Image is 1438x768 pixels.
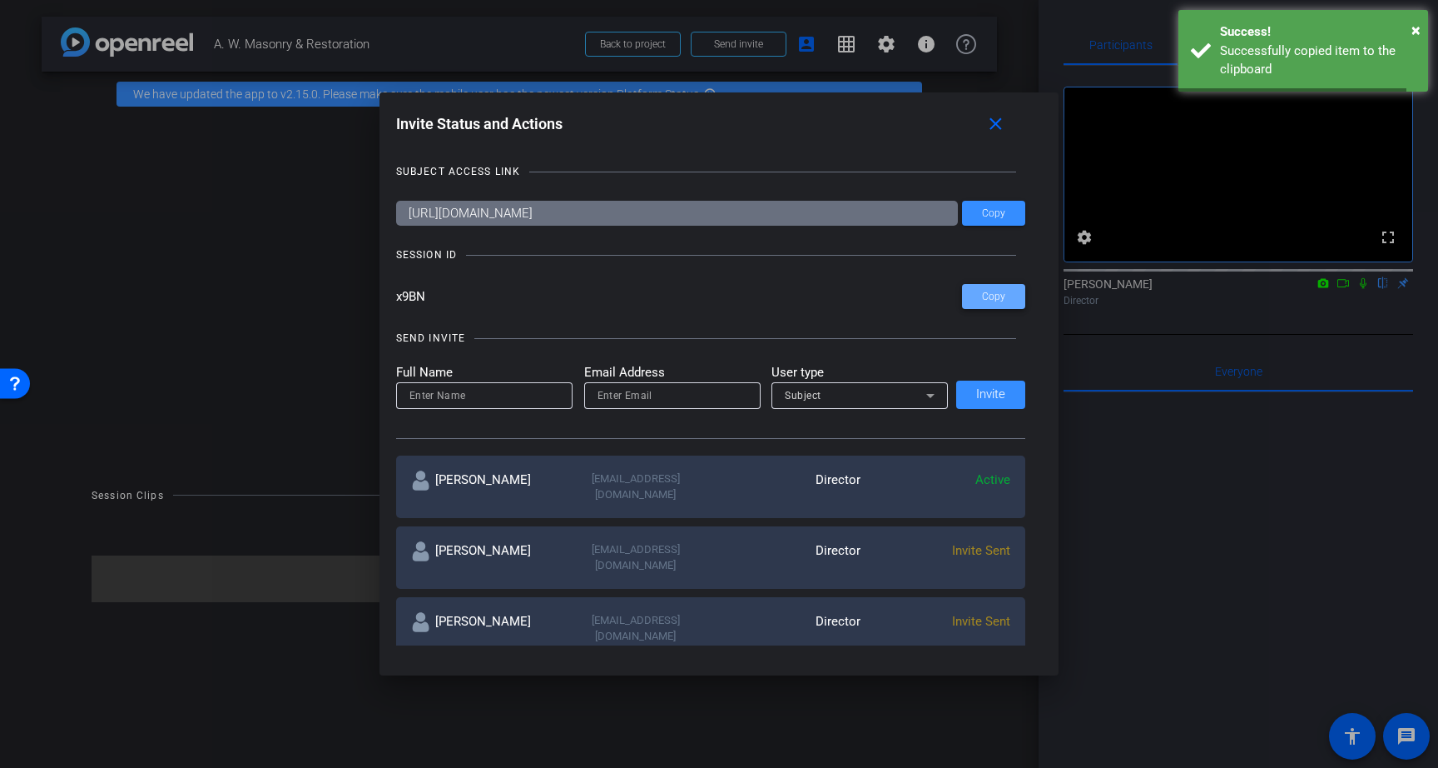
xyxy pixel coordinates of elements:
div: Success! [1220,22,1416,42]
div: SESSION ID [396,247,457,263]
div: Director [711,471,860,503]
span: Copy [982,291,1005,303]
div: Director [711,541,860,574]
openreel-title-line: SUBJECT ACCESS LINK [396,163,1026,180]
div: Invite Status and Actions [396,109,1026,139]
div: SEND INVITE [396,330,465,347]
span: Invite Sent [952,543,1010,558]
span: × [1411,20,1421,40]
openreel-title-line: SESSION ID [396,247,1026,263]
div: [PERSON_NAME] [411,612,561,645]
span: Subject [785,390,821,401]
input: Enter Name [409,386,559,406]
openreel-title-line: SEND INVITE [396,330,1026,347]
span: Invite Sent [952,614,1010,629]
mat-label: Full Name [396,363,573,382]
div: SUBJECT ACCESS LINK [396,163,520,180]
div: [EMAIL_ADDRESS][DOMAIN_NAME] [561,541,711,574]
button: Copy [962,284,1025,309]
button: Copy [962,201,1025,226]
div: Director [711,612,860,645]
div: [EMAIL_ADDRESS][DOMAIN_NAME] [561,612,711,645]
span: Copy [982,207,1005,220]
span: Active [975,472,1010,487]
mat-label: Email Address [584,363,761,382]
mat-label: User type [771,363,948,382]
div: [PERSON_NAME] [411,541,561,574]
div: Successfully copied item to the clipboard [1220,42,1416,79]
div: [EMAIL_ADDRESS][DOMAIN_NAME] [561,471,711,503]
div: [PERSON_NAME] [411,471,561,503]
input: Enter Email [598,386,747,406]
button: Close [1411,17,1421,42]
mat-icon: close [985,114,1006,135]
